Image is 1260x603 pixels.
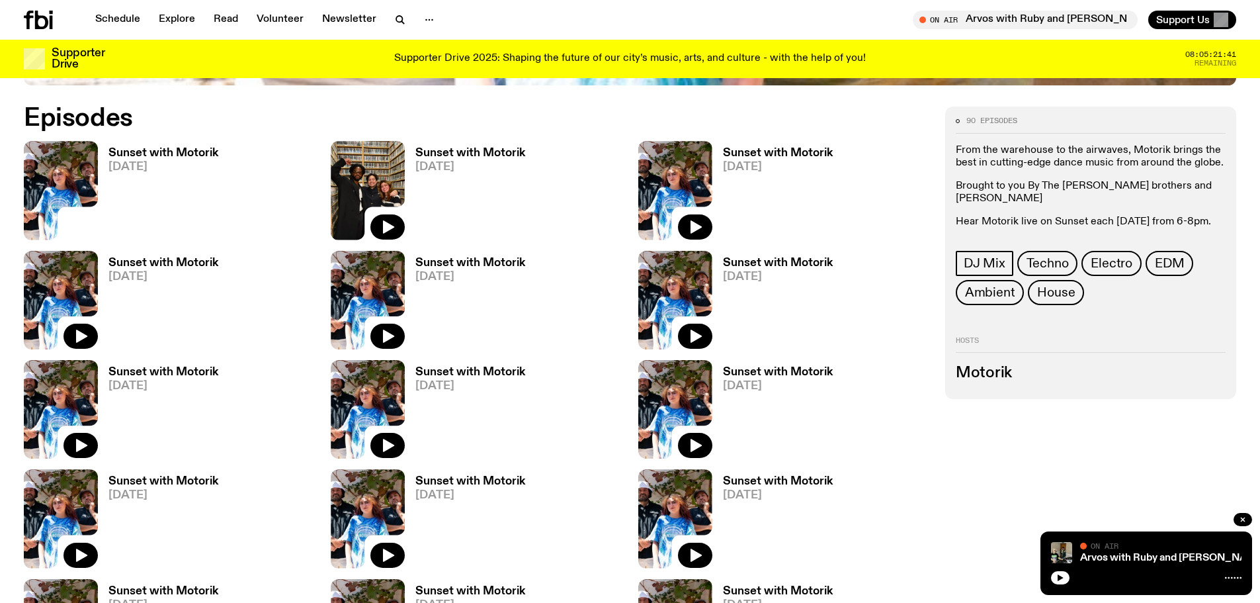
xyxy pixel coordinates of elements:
h3: Sunset with Motorik [108,476,218,487]
h3: Sunset with Motorik [723,148,833,159]
a: Sunset with Motorik[DATE] [98,257,218,349]
h3: Sunset with Motorik [415,367,525,378]
a: Sunset with Motorik[DATE] [712,257,833,349]
span: On Air [1091,541,1118,550]
h3: Sunset with Motorik [723,367,833,378]
a: Sunset with Motorik[DATE] [712,148,833,240]
a: House [1028,280,1084,305]
span: [DATE] [108,381,218,392]
a: Ambient [956,280,1025,305]
a: Volunteer [249,11,312,29]
span: [DATE] [723,381,833,392]
h3: Sunset with Motorik [415,586,525,597]
span: DJ Mix [964,256,1005,271]
a: Sunset with Motorik[DATE] [712,476,833,568]
span: House [1037,285,1075,300]
span: [DATE] [108,490,218,501]
h3: Sunset with Motorik [723,476,833,487]
span: 08:05:21:41 [1185,51,1236,58]
img: Andrew, Reenie, and Pat stand in a row, smiling at the camera, in dappled light with a vine leafe... [331,469,405,568]
img: Andrew, Reenie, and Pat stand in a row, smiling at the camera, in dappled light with a vine leafe... [24,251,98,349]
img: Andrew, Reenie, and Pat stand in a row, smiling at the camera, in dappled light with a vine leafe... [638,360,712,459]
span: [DATE] [415,271,525,283]
a: Sunset with Motorik[DATE] [405,367,525,459]
a: Sunset with Motorik[DATE] [405,148,525,240]
span: [DATE] [723,162,833,173]
a: Electro [1081,251,1142,276]
span: Techno [1027,256,1069,271]
a: Sunset with Motorik[DATE] [405,257,525,349]
a: EDM [1146,251,1193,276]
span: [DATE] [108,162,218,173]
span: [DATE] [723,271,833,283]
a: Newsletter [314,11,384,29]
img: Andrew, Reenie, and Pat stand in a row, smiling at the camera, in dappled light with a vine leafe... [24,360,98,459]
span: [DATE] [723,490,833,501]
a: Sunset with Motorik[DATE] [712,367,833,459]
a: Sunset with Motorik[DATE] [98,476,218,568]
span: Ambient [965,285,1015,300]
span: Remaining [1195,60,1236,67]
h3: Motorik [956,366,1226,381]
img: Andrew, Reenie, and Pat stand in a row, smiling at the camera, in dappled light with a vine leafe... [24,469,98,568]
span: Electro [1091,256,1132,271]
h2: Episodes [24,107,827,130]
span: Support Us [1156,14,1210,26]
p: Hear Motorik live on Sunset each [DATE] from 6-8pm. [956,216,1226,228]
button: On AirArvos with Ruby and [PERSON_NAME] [913,11,1138,29]
h3: Sunset with Motorik [415,148,525,159]
img: Andrew, Reenie, and Pat stand in a row, smiling at the camera, in dappled light with a vine leafe... [331,360,405,459]
a: Sunset with Motorik[DATE] [98,367,218,459]
h3: Sunset with Motorik [108,257,218,269]
h3: Sunset with Motorik [723,257,833,269]
a: Explore [151,11,203,29]
span: [DATE] [415,162,525,173]
a: Sunset with Motorik[DATE] [405,476,525,568]
h3: Sunset with Motorik [108,367,218,378]
span: 90 episodes [966,117,1017,124]
img: Ruby wears a Collarbones t shirt and pretends to play the DJ decks, Al sings into a pringles can.... [1051,542,1072,563]
h2: Hosts [956,337,1226,353]
a: Techno [1017,251,1078,276]
h3: Sunset with Motorik [415,257,525,269]
span: [DATE] [415,490,525,501]
h3: Sunset with Motorik [108,586,218,597]
button: Support Us [1148,11,1236,29]
a: DJ Mix [956,251,1013,276]
a: Sunset with Motorik[DATE] [98,148,218,240]
a: Schedule [87,11,148,29]
p: Supporter Drive 2025: Shaping the future of our city’s music, arts, and culture - with the help o... [394,53,866,65]
img: Andrew, Reenie, and Pat stand in a row, smiling at the camera, in dappled light with a vine leafe... [638,469,712,568]
img: Andrew, Reenie, and Pat stand in a row, smiling at the camera, in dappled light with a vine leafe... [638,251,712,349]
h3: Sunset with Motorik [723,586,833,597]
h3: Sunset with Motorik [415,476,525,487]
span: [DATE] [415,381,525,392]
span: [DATE] [108,271,218,283]
img: Andrew, Reenie, and Pat stand in a row, smiling at the camera, in dappled light with a vine leafe... [24,141,98,240]
img: Andrew, Reenie, and Pat stand in a row, smiling at the camera, in dappled light with a vine leafe... [331,251,405,349]
p: Brought to you By The [PERSON_NAME] brothers and [PERSON_NAME] [956,180,1226,205]
h3: Sunset with Motorik [108,148,218,159]
a: Read [206,11,246,29]
h3: Supporter Drive [52,48,105,70]
span: EDM [1155,256,1184,271]
img: Andrew, Reenie, and Pat stand in a row, smiling at the camera, in dappled light with a vine leafe... [638,141,712,240]
p: From the warehouse to the airwaves, Motorik brings the best in cutting-edge dance music from arou... [956,144,1226,169]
